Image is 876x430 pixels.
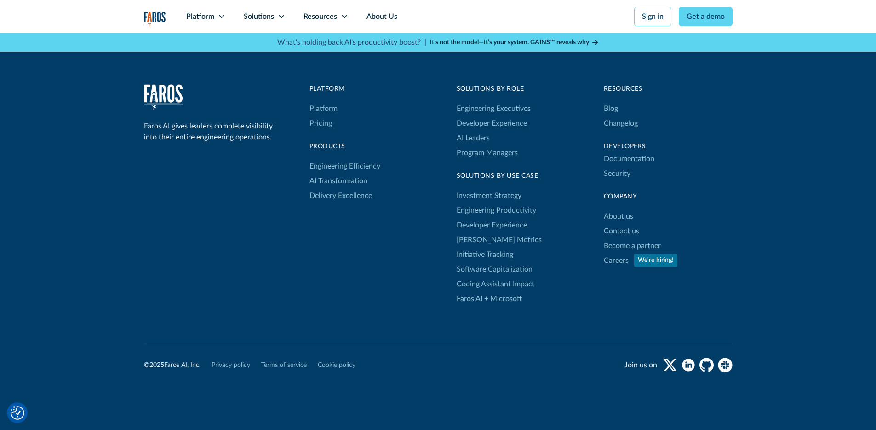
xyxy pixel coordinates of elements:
[604,224,639,238] a: Contact us
[457,131,490,145] a: AI Leaders
[144,121,277,143] div: Faros AI gives leaders complete visibility into their entire engineering operations.
[309,174,367,188] a: AI Transformation
[604,253,629,268] a: Careers
[144,84,183,110] a: home
[457,101,531,116] a: Engineering Executives
[624,360,657,371] div: Join us on
[430,39,589,46] strong: It’s not the model—it’s your system. GAINS™ reveals why
[309,142,380,151] div: products
[604,192,733,202] div: Company
[604,116,638,131] a: Changelog
[144,12,166,26] img: Logo of the analytics and reporting company Faros.
[604,166,630,181] a: Security
[457,218,527,232] a: Developer Experience
[186,11,214,22] div: Platform
[604,84,733,94] div: Resources
[457,232,542,247] a: [PERSON_NAME] Metrics
[144,84,183,110] img: Faros Logo White
[430,38,599,47] a: It’s not the model—it’s your system. GAINS™ reveals why
[309,84,380,94] div: Platform
[638,256,674,265] div: We're hiring!
[149,362,164,368] span: 2025
[277,37,426,48] p: What's holding back AI's productivity boost? |
[457,203,536,218] a: Engineering Productivity
[457,247,513,262] a: Initiative Tracking
[144,12,166,26] a: home
[457,188,521,203] a: Investment Strategy
[604,101,618,116] a: Blog
[261,360,307,370] a: Terms of service
[457,277,535,291] a: Coding Assistant Impact
[309,116,332,131] a: Pricing
[457,84,531,94] div: Solutions by Role
[11,406,24,420] img: Revisit consent button
[457,171,542,181] div: Solutions By Use Case
[309,101,338,116] a: Platform
[604,209,633,224] a: About us
[309,159,380,174] a: Engineering Efficiency
[663,358,677,372] a: twitter
[144,360,200,370] div: © Faros AI, Inc.
[457,262,532,277] a: Software Capitalization
[457,116,527,131] a: Developer Experience
[634,7,671,26] a: Sign in
[457,145,531,160] a: Program Managers
[679,7,733,26] a: Get a demo
[604,142,733,151] div: Developers
[604,238,661,253] a: Become a partner
[212,360,250,370] a: Privacy policy
[244,11,274,22] div: Solutions
[699,358,714,372] a: github
[318,360,355,370] a: Cookie policy
[718,358,733,372] a: slack community
[604,151,654,166] a: Documentation
[457,291,522,306] a: Faros AI + Microsoft
[11,406,24,420] button: Cookie Settings
[681,358,696,372] a: linkedin
[309,188,372,203] a: Delivery Excellence
[303,11,337,22] div: Resources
